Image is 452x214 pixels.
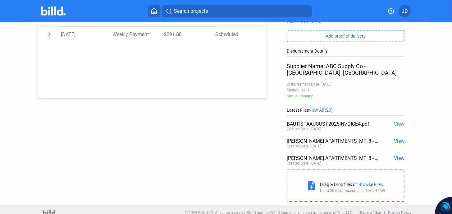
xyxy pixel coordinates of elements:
[287,30,404,42] button: Add proof of delivery
[287,155,381,161] div: [PERSON_NAME] APARTMENTS_MF_8 - MF Purchase Statement.pdf
[41,7,66,16] img: Billd Company Logo
[287,88,404,92] div: Method: ACH
[394,121,404,127] span: View
[215,27,267,42] td: Scheduled
[309,108,333,113] span: View All (23)
[326,34,366,39] span: Add proof of delivery
[287,49,404,53] div: Disbursement Details
[394,138,404,144] span: View
[402,7,408,15] span: JD
[174,7,208,15] span: Search projects
[287,82,404,86] div: Disbursement Date: [DATE]
[320,188,385,193] div: Up to 20 files, max size per file is 15MB
[61,27,112,42] td: [DATE]
[287,127,321,131] div: Created Date: [DATE]
[320,182,357,187] div: Drag & Drop files or
[162,5,312,17] button: Search projects
[358,182,384,187] div: Browse Files.
[287,63,404,76] div: Supplier Name: ABC Supply Co - [GEOGRAPHIC_DATA], [GEOGRAPHIC_DATA]
[287,121,381,127] div: BAUTISTAAUGUST2025INVOICE4.pdf
[287,144,321,148] div: Created Date: [DATE]
[164,27,215,42] td: $291.88
[306,180,317,191] mat-icon: note_add
[394,155,404,161] span: View
[287,138,381,144] div: [PERSON_NAME] APARTMENTS_MF_8 - MF Purchase Statement.pdf
[112,27,164,42] td: Weekly Payment
[287,161,321,165] div: Created Date: [DATE]
[287,108,404,113] div: Latest Files
[287,94,404,98] div: Status: Pending
[399,5,411,17] button: JD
